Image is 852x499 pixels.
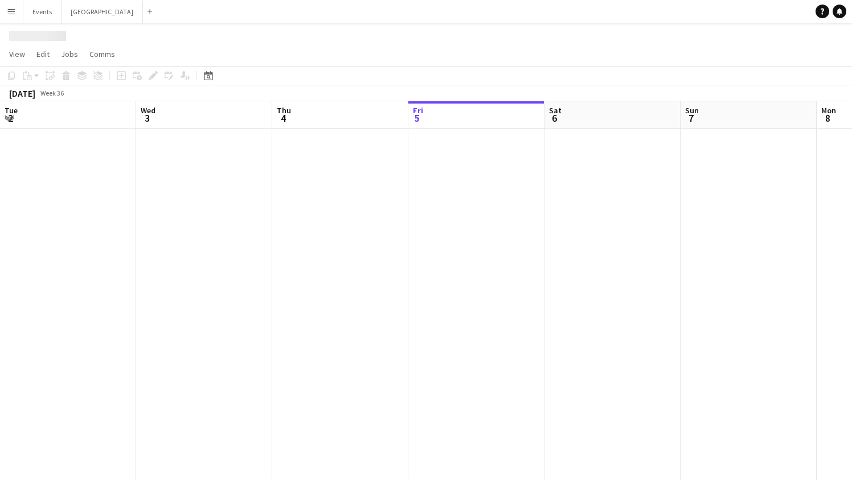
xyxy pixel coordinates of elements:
[413,105,423,116] span: Fri
[62,1,143,23] button: [GEOGRAPHIC_DATA]
[23,1,62,23] button: Events
[32,47,54,61] a: Edit
[549,105,562,116] span: Sat
[277,105,291,116] span: Thu
[89,49,115,59] span: Comms
[685,105,699,116] span: Sun
[821,105,836,116] span: Mon
[141,105,155,116] span: Wed
[139,112,155,125] span: 3
[411,112,423,125] span: 5
[56,47,83,61] a: Jobs
[275,112,291,125] span: 4
[683,112,699,125] span: 7
[85,47,120,61] a: Comms
[61,49,78,59] span: Jobs
[547,112,562,125] span: 6
[9,88,35,99] div: [DATE]
[5,47,30,61] a: View
[9,49,25,59] span: View
[36,49,50,59] span: Edit
[820,112,836,125] span: 8
[3,112,18,125] span: 2
[5,105,18,116] span: Tue
[38,89,66,97] span: Week 36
